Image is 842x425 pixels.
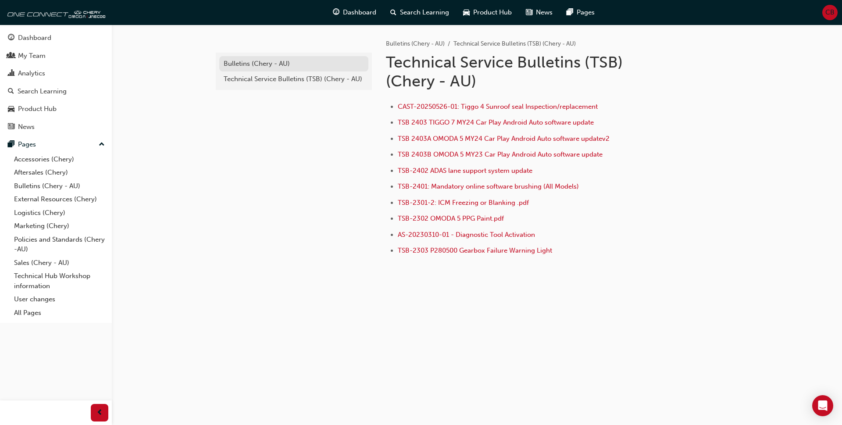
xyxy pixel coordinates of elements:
h1: Technical Service Bulletins (TSB) (Chery - AU) [386,53,674,91]
a: Policies and Standards (Chery -AU) [11,233,108,256]
div: Analytics [18,68,45,79]
span: search-icon [390,7,396,18]
a: Marketing (Chery) [11,219,108,233]
a: TSB-2302 OMODA 5 PPG Paint.pdf [398,214,504,222]
a: search-iconSearch Learning [383,4,456,21]
div: My Team [18,51,46,61]
span: guage-icon [8,34,14,42]
button: DashboardMy TeamAnalyticsSearch LearningProduct HubNews [4,28,108,136]
div: Open Intercom Messenger [812,395,833,416]
a: Search Learning [4,83,108,100]
a: TSB-2303 P280500 Gearbox Failure Warning Light [398,246,552,254]
img: oneconnect [4,4,105,21]
a: TSB-2301-2: ICM Freezing or Blanking .pdf [398,199,529,207]
a: User changes [11,293,108,306]
span: pages-icon [567,7,573,18]
span: pages-icon [8,141,14,149]
span: news-icon [8,123,14,131]
div: Bulletins (Chery - AU) [224,59,364,69]
a: Dashboard [4,30,108,46]
span: Dashboard [343,7,376,18]
span: guage-icon [333,7,339,18]
span: CB [825,7,835,18]
span: Search Learning [400,7,449,18]
div: Search Learning [18,86,67,96]
span: people-icon [8,52,14,60]
div: Technical Service Bulletins (TSB) (Chery - AU) [224,74,364,84]
span: News [536,7,553,18]
button: Pages [4,136,108,153]
a: Bulletins (Chery - AU) [11,179,108,193]
span: car-icon [463,7,470,18]
a: TSB-2401: Mandatory online software brushing (All Models) [398,182,579,190]
div: Pages [18,139,36,150]
div: Product Hub [18,104,57,114]
button: CB [822,5,838,20]
span: Pages [577,7,595,18]
a: news-iconNews [519,4,560,21]
span: up-icon [99,139,105,150]
span: news-icon [526,7,532,18]
a: pages-iconPages [560,4,602,21]
a: Aftersales (Chery) [11,166,108,179]
a: News [4,119,108,135]
a: Technical Hub Workshop information [11,269,108,293]
span: chart-icon [8,70,14,78]
li: Technical Service Bulletins (TSB) (Chery - AU) [453,39,576,49]
span: search-icon [8,88,14,96]
span: prev-icon [96,407,103,418]
a: Product Hub [4,101,108,117]
a: Bulletins (Chery - AU) [219,56,368,71]
a: TSB 2403B OMODA 5 MY23 Car Play Android Auto software update [398,150,603,158]
div: News [18,122,35,132]
span: Product Hub [473,7,512,18]
a: External Resources (Chery) [11,193,108,206]
a: TSB 2403 TIGGO 7 MY24 Car Play Android Auto software update [398,118,594,126]
span: car-icon [8,105,14,113]
a: Analytics [4,65,108,82]
a: AS-20230310-01 - Diagnostic Tool Activation [398,231,535,239]
a: All Pages [11,306,108,320]
a: guage-iconDashboard [326,4,383,21]
a: TSB-2402 ADAS lane support system update [398,167,532,175]
a: Bulletins (Chery - AU) [386,40,445,47]
a: TSB 2403A OMODA 5 MY24 Car Play Android Auto software updatev2 [398,135,610,143]
a: My Team [4,48,108,64]
a: car-iconProduct Hub [456,4,519,21]
a: Logistics (Chery) [11,206,108,220]
a: Technical Service Bulletins (TSB) (Chery - AU) [219,71,368,87]
a: CAST-20250526-01: Tiggo 4 Sunroof seal Inspection/replacement [398,103,598,111]
a: Sales (Chery - AU) [11,256,108,270]
div: Dashboard [18,33,51,43]
a: Accessories (Chery) [11,153,108,166]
